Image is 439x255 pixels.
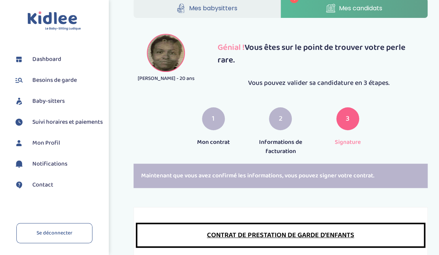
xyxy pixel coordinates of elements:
[253,138,309,156] p: Informations de facturation
[13,75,103,86] a: Besoins de garde
[32,76,77,85] span: Besoins de garde
[32,118,103,127] span: Suivi horaires et paiements
[210,41,427,67] p: Vous êtes sur le point de trouver votre perle rare.
[32,159,67,169] span: Notifications
[13,158,103,170] a: Notifications
[189,3,237,13] span: Mes babysitters
[210,78,427,88] p: Vous pouvez valider sa candidature en 3 étapes.
[13,158,25,170] img: notification.svg
[13,75,25,86] img: besoin.svg
[13,179,103,191] a: Contact
[13,137,103,149] a: Mon Profil
[217,41,244,54] span: Génial !
[346,113,350,124] span: 3
[339,3,382,13] span: Mes candidats
[32,180,53,190] span: Contact
[13,116,25,128] img: suivihoraire.svg
[13,137,25,149] img: profil.svg
[13,116,103,128] a: Suivi horaires et paiements
[13,54,103,65] a: Dashboard
[16,223,92,243] a: Se déconnecter
[32,97,65,106] span: Baby-sitters
[134,164,428,188] div: Maintenant que vous avez confirmé les informations, vous pouvez signer votre contrat.
[13,96,103,107] a: Baby-sitters
[278,113,282,124] span: 2
[134,75,199,83] p: [PERSON_NAME] - 20 ans
[13,96,25,107] img: babysitters.svg
[320,138,376,147] p: Signature
[13,54,25,65] img: dashboard.svg
[32,55,61,64] span: Dashboard
[136,223,425,248] div: CONTRAT DE PRESTATION DE GARDE D’ENFANTS
[27,11,81,31] img: logo.svg
[185,138,241,147] p: Mon contrat
[212,113,215,124] span: 1
[32,139,60,148] span: Mon Profil
[13,179,25,191] img: contact.svg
